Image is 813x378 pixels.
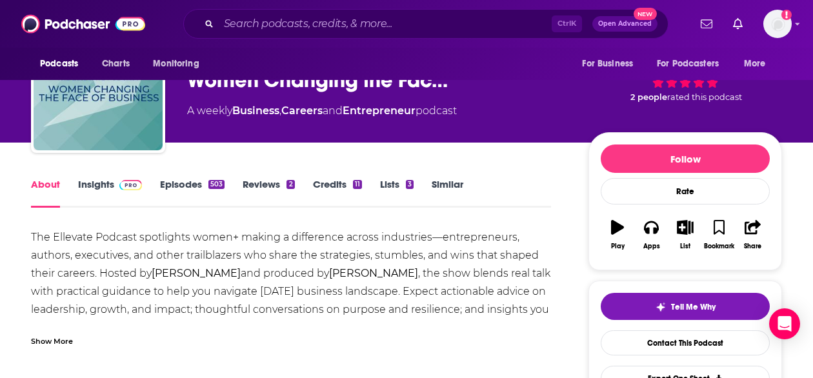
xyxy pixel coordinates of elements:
[144,52,216,76] button: open menu
[657,55,719,73] span: For Podcasters
[573,52,649,76] button: open menu
[668,212,702,258] button: List
[160,178,225,208] a: Episodes503
[187,103,457,119] div: A weekly podcast
[208,180,225,189] div: 503
[281,104,323,117] a: Careers
[34,21,163,150] img: Ellevate Network: Conversations With Women Changing the Face of Business
[31,178,60,208] a: About
[744,243,761,250] div: Share
[552,15,582,32] span: Ctrl K
[671,302,716,312] span: Tell Me Why
[680,243,690,250] div: List
[286,180,294,189] div: 2
[153,55,199,73] span: Monitoring
[696,13,718,35] a: Show notifications dropdown
[601,293,770,320] button: tell me why sparkleTell Me Why
[735,52,782,76] button: open menu
[648,52,738,76] button: open menu
[744,55,766,73] span: More
[380,178,414,208] a: Lists3
[329,267,418,279] strong: [PERSON_NAME]
[667,92,742,102] span: rated this podcast
[343,104,416,117] a: Entrepreneur
[634,8,657,20] span: New
[40,55,78,73] span: Podcasts
[656,302,666,312] img: tell me why sparkle
[406,180,414,189] div: 3
[704,243,734,250] div: Bookmark
[736,212,770,258] button: Share
[313,178,362,208] a: Credits11
[611,243,625,250] div: Play
[643,243,660,250] div: Apps
[94,52,137,76] a: Charts
[601,144,770,173] button: Follow
[78,178,142,208] a: InsightsPodchaser Pro
[592,16,657,32] button: Open AdvancedNew
[243,178,294,208] a: Reviews2
[630,92,667,102] span: 2 people
[183,9,668,39] div: Search podcasts, credits, & more...
[219,14,552,34] input: Search podcasts, credits, & more...
[102,55,130,73] span: Charts
[601,212,634,258] button: Play
[21,12,145,36] img: Podchaser - Follow, Share and Rate Podcasts
[728,13,748,35] a: Show notifications dropdown
[598,21,652,27] span: Open Advanced
[432,178,463,208] a: Similar
[152,267,241,279] strong: [PERSON_NAME]
[763,10,792,38] button: Show profile menu
[769,308,800,339] div: Open Intercom Messenger
[323,104,343,117] span: and
[702,212,736,258] button: Bookmark
[763,10,792,38] span: Logged in as aridings
[353,180,362,189] div: 11
[232,104,279,117] a: Business
[634,212,668,258] button: Apps
[582,55,633,73] span: For Business
[279,104,281,117] span: ,
[31,52,95,76] button: open menu
[781,10,792,20] svg: Add a profile image
[119,180,142,190] img: Podchaser Pro
[601,178,770,204] div: Rate
[601,330,770,355] a: Contact This Podcast
[763,10,792,38] img: User Profile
